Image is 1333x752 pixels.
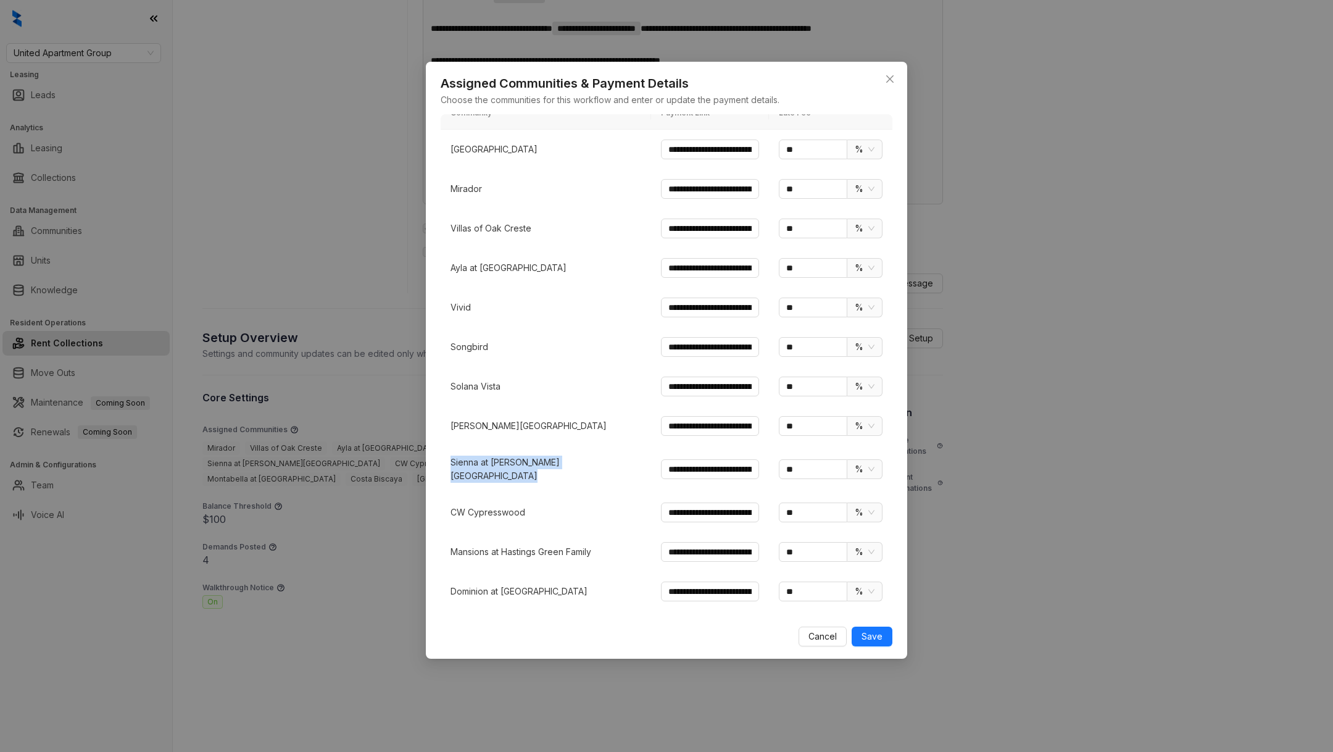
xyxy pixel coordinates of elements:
p: [PERSON_NAME][GEOGRAPHIC_DATA] [451,419,641,433]
p: Choose the communities for this workflow and enter or update the payment details. [441,93,892,107]
p: Solana Vista [451,380,641,393]
span: close [885,74,895,84]
p: Mansions at Hastings Green Family [451,545,641,559]
p: Mirador [451,182,641,196]
h2: Assigned Communities & Payment Details [441,74,892,93]
button: Save [852,627,892,646]
span: % [855,140,874,159]
span: Cancel [808,630,837,643]
span: % [855,338,874,356]
span: % [855,503,874,522]
p: Sienna at [PERSON_NAME][GEOGRAPHIC_DATA] [451,456,641,483]
p: CW Cypresswood [451,506,641,519]
button: Close [880,69,900,89]
span: % [855,377,874,396]
span: % [855,180,874,198]
p: Ayla at [GEOGRAPHIC_DATA] [451,261,641,275]
span: % [855,417,874,435]
span: % [855,219,874,238]
span: % [855,460,874,478]
span: % [855,582,874,601]
span: % [855,298,874,317]
span: % [855,543,874,561]
p: Villas of Oak Creste [451,222,641,235]
p: Vivid [451,301,641,314]
p: Dominion at [GEOGRAPHIC_DATA] [451,585,641,598]
button: Cancel [799,627,847,646]
span: % [855,259,874,277]
span: Save [862,630,882,643]
p: [GEOGRAPHIC_DATA] [451,143,641,156]
p: Songbird [451,340,641,354]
